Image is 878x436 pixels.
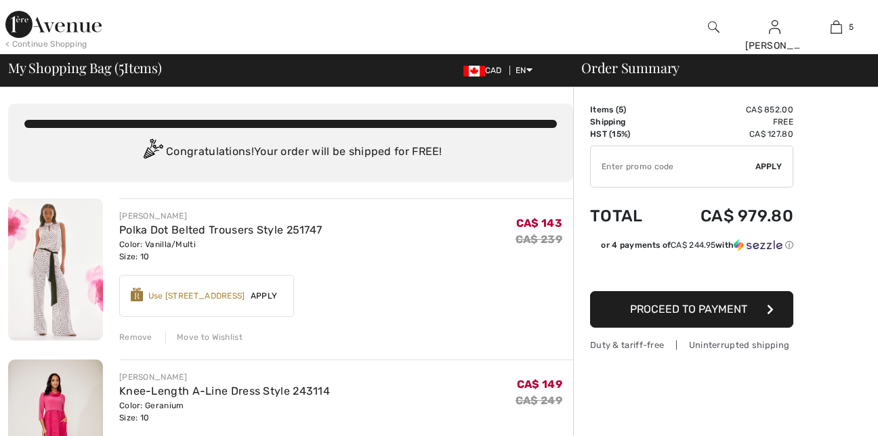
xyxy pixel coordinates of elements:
[8,61,162,74] span: My Shopping Bag ( Items)
[590,116,663,128] td: Shipping
[119,210,322,222] div: [PERSON_NAME]
[565,61,870,74] div: Order Summary
[671,240,715,250] span: CA$ 244.95
[590,193,663,239] td: Total
[590,256,793,286] iframe: PayPal-paypal
[590,239,793,256] div: or 4 payments ofCA$ 244.95withSezzle Click to learn more about Sezzle
[663,116,793,128] td: Free
[245,290,283,302] span: Apply
[516,394,562,407] s: CA$ 249
[734,239,782,251] img: Sezzle
[139,139,166,166] img: Congratulation2.svg
[769,20,780,33] a: Sign In
[708,19,719,35] img: search the website
[590,291,793,328] button: Proceed to Payment
[663,104,793,116] td: CA$ 852.00
[119,331,152,343] div: Remove
[119,238,322,263] div: Color: Vanilla/Multi Size: 10
[517,378,562,391] span: CA$ 149
[5,11,102,38] img: 1ère Avenue
[590,128,663,140] td: HST (15%)
[119,385,330,397] a: Knee-Length A-Line Dress Style 243114
[119,371,330,383] div: [PERSON_NAME]
[806,19,866,35] a: 5
[165,331,243,343] div: Move to Wishlist
[24,139,557,166] div: Congratulations! Your order will be shipped for FREE!
[8,198,103,341] img: Polka Dot Belted Trousers Style 251747
[619,105,623,114] span: 5
[601,239,793,251] div: or 4 payments of with
[769,19,780,35] img: My Info
[590,104,663,116] td: Items ( )
[119,399,330,424] div: Color: Geranium Size: 10
[516,217,562,230] span: CA$ 143
[5,38,87,50] div: < Continue Shopping
[663,128,793,140] td: CA$ 127.80
[663,193,793,239] td: CA$ 979.80
[119,58,124,75] span: 5
[148,290,245,302] div: Use [STREET_ADDRESS]
[463,66,507,75] span: CAD
[119,223,322,236] a: Polka Dot Belted Trousers Style 251747
[463,66,485,77] img: Canadian Dollar
[755,160,782,173] span: Apply
[131,288,143,301] img: Reward-Logo.svg
[791,395,864,429] iframe: Opens a widget where you can find more information
[590,339,793,351] div: Duty & tariff-free | Uninterrupted shipping
[516,233,562,246] s: CA$ 239
[745,39,806,53] div: [PERSON_NAME]
[630,303,747,315] span: Proceed to Payment
[849,21,854,33] span: 5
[516,66,532,75] span: EN
[591,146,755,187] input: Promo code
[831,19,842,35] img: My Bag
